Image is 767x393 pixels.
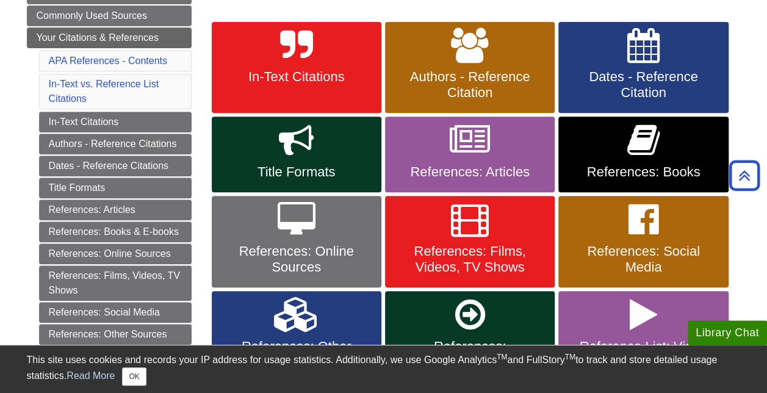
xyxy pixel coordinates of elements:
[39,265,192,301] a: References: Films, Videos, TV Shows
[394,164,546,180] span: References: Articles
[67,370,115,381] a: Read More
[27,5,192,26] a: Commonly Used Sources
[565,353,575,361] sup: TM
[567,164,719,180] span: References: Books
[221,69,372,85] span: In-Text Citations
[39,200,192,220] a: References: Articles
[39,134,192,154] a: Authors - Reference Citations
[688,320,767,345] button: Library Chat
[212,22,381,114] a: In-Text Citations
[221,339,372,370] span: References: Other Sources
[39,156,192,176] a: Dates - Reference Citations
[39,243,192,264] a: References: Online Sources
[567,243,719,275] span: References: Social Media
[212,117,381,192] a: Title Formats
[122,367,146,386] button: Close
[567,339,719,370] span: Reference List: Video Tutorials
[394,339,546,386] span: References: Secondary/Indirect Sources
[39,302,192,323] a: References: Social Media
[39,324,192,345] a: References: Other Sources
[558,22,728,114] a: Dates - Reference Citation
[558,117,728,192] a: References: Books
[27,353,741,386] div: This site uses cookies and records your IP address for usage statistics. Additionally, we use Goo...
[212,196,381,287] a: References: Online Sources
[37,32,159,43] span: Your Citations & References
[49,56,167,66] a: APA References - Contents
[27,27,192,48] a: Your Citations & References
[39,222,192,242] a: References: Books & E-books
[385,117,555,192] a: References: Articles
[39,178,192,198] a: Title Formats
[394,243,546,275] span: References: Films, Videos, TV Shows
[385,22,555,114] a: Authors - Reference Citation
[49,79,159,104] a: In-Text vs. Reference List Citations
[385,196,555,287] a: References: Films, Videos, TV Shows
[39,112,192,132] a: In-Text Citations
[394,69,546,101] span: Authors - Reference Citation
[567,69,719,101] span: Dates - Reference Citation
[221,243,372,275] span: References: Online Sources
[725,167,764,184] a: Back to Top
[558,196,728,287] a: References: Social Media
[497,353,507,361] sup: TM
[221,164,372,180] span: Title Formats
[37,10,147,21] span: Commonly Used Sources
